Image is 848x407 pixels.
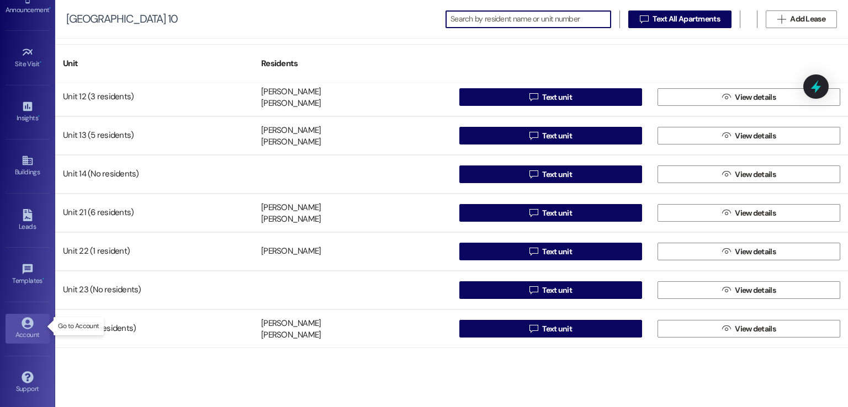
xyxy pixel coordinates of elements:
[658,204,840,222] button: View details
[653,13,720,25] span: Text All Apartments
[722,286,730,294] i: 
[658,281,840,299] button: View details
[542,207,572,219] span: Text unit
[261,86,321,98] div: [PERSON_NAME]
[658,243,840,260] button: View details
[261,214,321,226] div: [PERSON_NAME]
[542,246,572,258] span: Text unit
[542,92,572,103] span: Text unit
[6,97,50,127] a: Insights •
[459,88,642,106] button: Text unit
[40,58,41,66] span: •
[261,137,321,148] div: [PERSON_NAME]
[628,10,732,28] button: Text All Apartments
[529,208,538,217] i: 
[529,170,538,179] i: 
[722,247,730,256] i: 
[6,43,50,73] a: Site Visit •
[261,98,321,110] div: [PERSON_NAME]
[6,151,50,181] a: Buildings
[55,318,253,340] div: Unit 24 (3 residents)
[261,202,321,213] div: [PERSON_NAME]
[529,93,538,101] i: 
[58,322,99,331] p: Go to Account
[722,208,730,217] i: 
[459,320,642,338] button: Text unit
[451,12,611,27] input: Search by resident name or unit number
[253,50,452,77] div: Residents
[6,314,50,344] a: Account
[6,260,50,290] a: Templates •
[66,13,178,25] div: [GEOGRAPHIC_DATA] 10
[529,247,538,256] i: 
[55,279,253,301] div: Unit 23 (No residents)
[722,93,730,101] i: 
[735,169,776,180] span: View details
[261,125,321,136] div: [PERSON_NAME]
[55,86,253,108] div: Unit 12 (3 residents)
[6,368,50,398] a: Support
[542,169,572,180] span: Text unit
[722,131,730,140] i: 
[529,286,538,294] i: 
[459,127,642,144] button: Text unit
[459,165,642,183] button: Text unit
[777,15,786,24] i: 
[640,15,648,24] i: 
[55,125,253,147] div: Unit 13 (5 residents)
[735,246,776,258] span: View details
[658,88,840,106] button: View details
[658,320,840,338] button: View details
[55,163,253,185] div: Unit 14 (No residents)
[49,4,51,12] span: •
[55,50,253,77] div: Unit
[542,130,572,142] span: Text unit
[542,323,572,335] span: Text unit
[790,13,825,25] span: Add Lease
[6,206,50,235] a: Leads
[43,275,44,283] span: •
[735,130,776,142] span: View details
[658,165,840,183] button: View details
[459,281,642,299] button: Text unit
[722,170,730,179] i: 
[261,246,321,258] div: [PERSON_NAME]
[735,207,776,219] span: View details
[529,131,538,140] i: 
[766,10,837,28] button: Add Lease
[735,285,776,296] span: View details
[735,92,776,103] span: View details
[735,323,776,335] span: View details
[529,324,538,333] i: 
[459,204,642,222] button: Text unit
[261,330,321,341] div: [PERSON_NAME]
[542,285,572,296] span: Text unit
[55,202,253,224] div: Unit 21 (6 residents)
[55,240,253,263] div: Unit 22 (1 resident)
[38,113,40,120] span: •
[459,243,642,260] button: Text unit
[722,324,730,333] i: 
[658,127,840,144] button: View details
[261,318,321,329] div: [PERSON_NAME]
